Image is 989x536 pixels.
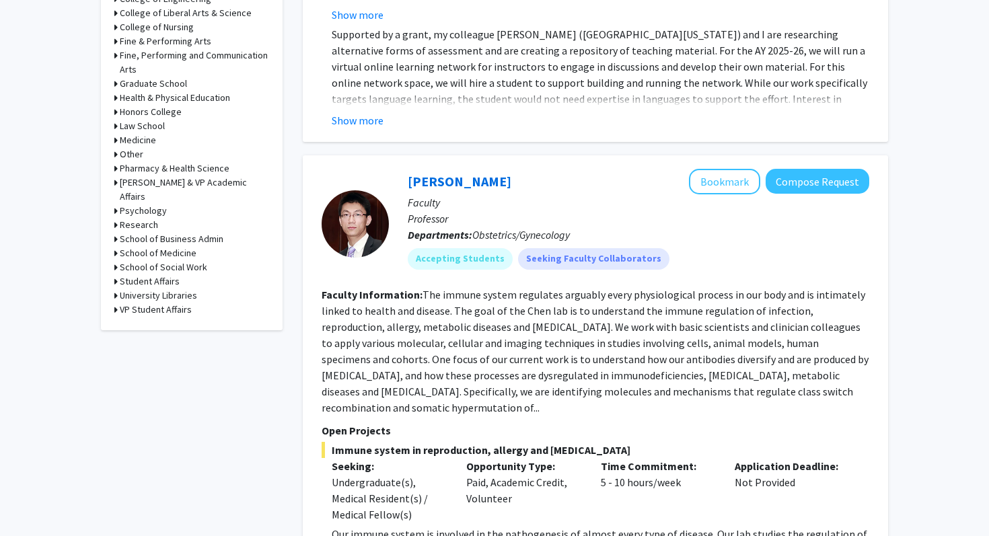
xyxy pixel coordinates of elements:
p: Seeking: [332,458,446,474]
mat-chip: Seeking Faculty Collaborators [518,248,669,270]
p: Opportunity Type: [466,458,581,474]
h3: Honors College [120,105,182,119]
p: Open Projects [322,422,869,438]
div: Not Provided [725,458,859,523]
h3: Medicine [120,133,156,147]
h3: Fine & Performing Arts [120,34,211,48]
h3: Research [120,218,158,232]
button: Compose Request to Kang Chen [766,169,869,194]
p: Time Commitment: [601,458,715,474]
h3: VP Student Affairs [120,303,192,317]
button: Add Kang Chen to Bookmarks [689,169,760,194]
span: Immune system in reproduction, allergy and [MEDICAL_DATA] [322,442,869,458]
h3: College of Liberal Arts & Science [120,6,252,20]
button: Show more [332,112,383,128]
h3: Pharmacy & Health Science [120,161,229,176]
p: Application Deadline: [735,458,849,474]
button: Show more [332,7,383,23]
h3: [PERSON_NAME] & VP Academic Affairs [120,176,269,204]
div: 5 - 10 hours/week [591,458,725,523]
h3: Psychology [120,204,167,218]
fg-read-more: The immune system regulates arguably every physiological process in our body and is intimately li... [322,288,869,414]
span: Obstetrics/Gynecology [472,228,570,241]
p: Supported by a grant, my colleague [PERSON_NAME] ([GEOGRAPHIC_DATA][US_STATE]) and I are research... [332,26,869,123]
p: Professor [408,210,869,227]
div: Paid, Academic Credit, Volunteer [456,458,591,523]
h3: College of Nursing [120,20,194,34]
h3: Fine, Performing and Communication Arts [120,48,269,77]
b: Faculty Information: [322,288,423,301]
b: Departments: [408,228,472,241]
h3: School of Social Work [120,260,207,274]
h3: School of Medicine [120,246,196,260]
mat-chip: Accepting Students [408,248,513,270]
div: Undergraduate(s), Medical Resident(s) / Medical Fellow(s) [332,474,446,523]
a: [PERSON_NAME] [408,173,511,190]
h3: School of Business Admin [120,232,223,246]
h3: Graduate School [120,77,187,91]
h3: Student Affairs [120,274,180,289]
h3: Health & Physical Education [120,91,230,105]
h3: Law School [120,119,165,133]
h3: Other [120,147,143,161]
iframe: Chat [10,475,57,526]
p: Faculty [408,194,869,210]
h3: University Libraries [120,289,197,303]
